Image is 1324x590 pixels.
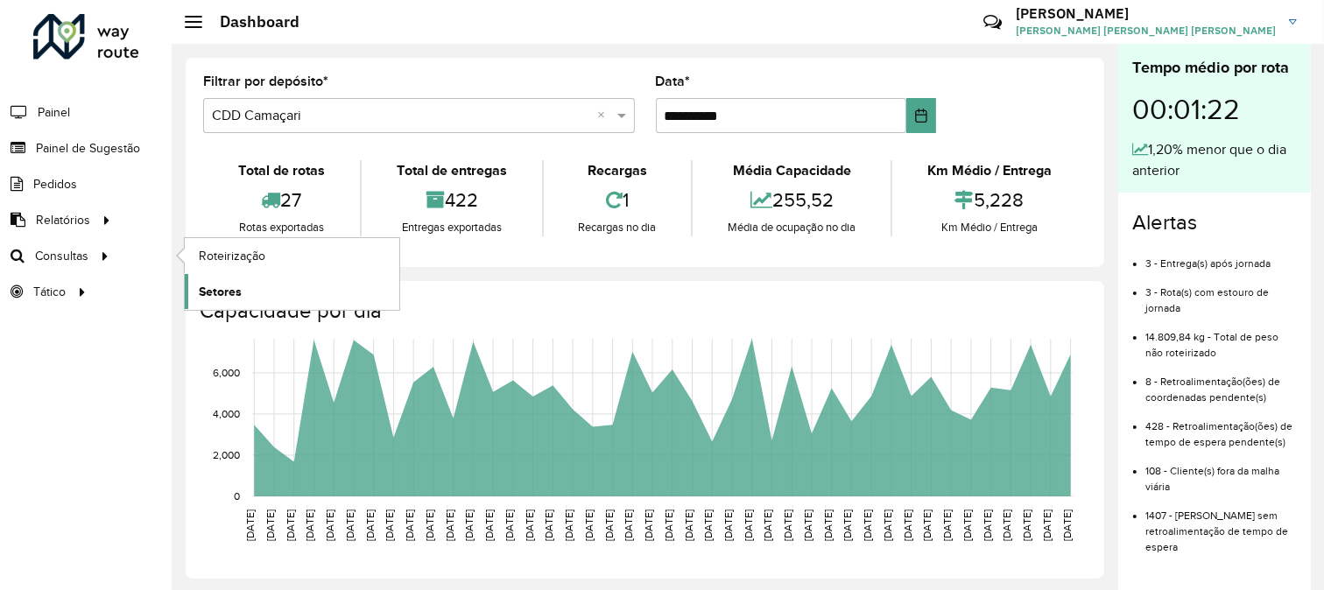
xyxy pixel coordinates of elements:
text: [DATE] [444,509,455,541]
text: [DATE] [982,509,993,541]
li: 14.809,84 kg - Total de peso não roteirizado [1145,316,1297,361]
text: [DATE] [862,509,873,541]
text: [DATE] [902,509,913,541]
div: Total de rotas [208,160,356,181]
li: 8 - Retroalimentação(ões) de coordenadas pendente(s) [1145,361,1297,405]
text: [DATE] [483,509,495,541]
text: [DATE] [763,509,774,541]
text: [DATE] [1041,509,1053,541]
text: [DATE] [643,509,654,541]
text: [DATE] [424,509,435,541]
div: Km Médio / Entrega [897,160,1082,181]
div: Média de ocupação no dia [697,219,886,236]
div: 1,20% menor que o dia anterior [1132,139,1297,181]
li: 3 - Entrega(s) após jornada [1145,242,1297,271]
div: 27 [208,181,356,219]
text: [DATE] [1061,509,1073,541]
div: 255,52 [697,181,886,219]
label: Filtrar por depósito [203,71,328,92]
div: 00:01:22 [1132,80,1297,139]
a: Contato Rápido [974,4,1011,41]
h3: [PERSON_NAME] [1016,5,1276,22]
h4: Alertas [1132,210,1297,235]
text: [DATE] [404,509,415,541]
div: 5,228 [897,181,1082,219]
span: Painel de Sugestão [36,139,140,158]
text: [DATE] [583,509,595,541]
div: 422 [366,181,538,219]
text: 4,000 [213,408,240,419]
a: Roteirização [185,238,399,273]
text: [DATE] [922,509,933,541]
span: Relatórios [36,211,90,229]
div: 1 [548,181,687,219]
text: [DATE] [543,509,554,541]
text: [DATE] [603,509,615,541]
text: [DATE] [842,509,854,541]
text: [DATE] [244,509,256,541]
text: 2,000 [213,449,240,460]
span: Tático [33,283,66,301]
span: Clear all [598,105,613,126]
text: 6,000 [213,367,240,378]
text: [DATE] [802,509,813,541]
label: Data [656,71,691,92]
div: Km Médio / Entrega [897,219,1082,236]
text: [DATE] [822,509,834,541]
text: [DATE] [743,509,754,541]
li: 428 - Retroalimentação(ões) de tempo de espera pendente(s) [1145,405,1297,450]
div: Rotas exportadas [208,219,356,236]
text: [DATE] [882,509,893,541]
text: [DATE] [683,509,694,541]
text: [DATE] [1001,509,1012,541]
text: [DATE] [344,509,356,541]
text: [DATE] [1021,509,1032,541]
text: [DATE] [524,509,535,541]
span: Setores [199,283,242,301]
text: [DATE] [463,509,475,541]
text: [DATE] [504,509,515,541]
div: Entregas exportadas [366,219,538,236]
text: [DATE] [782,509,793,541]
span: Painel [38,103,70,122]
text: [DATE] [702,509,714,541]
h4: Capacidade por dia [200,299,1087,324]
div: Total de entregas [366,160,538,181]
button: Choose Date [906,98,936,133]
li: 108 - Cliente(s) fora da malha viária [1145,450,1297,495]
text: [DATE] [324,509,335,541]
text: [DATE] [364,509,376,541]
text: [DATE] [563,509,574,541]
li: 1407 - [PERSON_NAME] sem retroalimentação de tempo de espera [1145,495,1297,555]
h2: Dashboard [202,12,299,32]
text: [DATE] [663,509,674,541]
span: Roteirização [199,247,265,265]
text: 0 [234,490,240,502]
div: Média Capacidade [697,160,886,181]
text: [DATE] [285,509,296,541]
span: Pedidos [33,175,77,193]
span: Consultas [35,247,88,265]
text: [DATE] [305,509,316,541]
text: [DATE] [384,509,395,541]
text: [DATE] [264,509,276,541]
text: [DATE] [941,509,953,541]
div: Recargas [548,160,687,181]
div: Tempo médio por rota [1132,56,1297,80]
text: [DATE] [623,509,634,541]
text: [DATE] [961,509,973,541]
span: [PERSON_NAME] [PERSON_NAME] [PERSON_NAME] [1016,23,1276,39]
a: Setores [185,274,399,309]
li: 3 - Rota(s) com estouro de jornada [1145,271,1297,316]
div: Recargas no dia [548,219,687,236]
text: [DATE] [722,509,734,541]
